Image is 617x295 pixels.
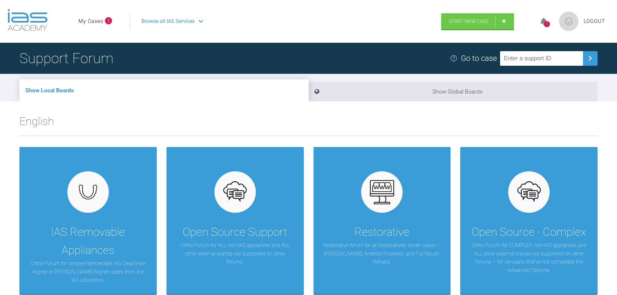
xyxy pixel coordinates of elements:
[500,51,583,66] input: Enter a support ID
[460,147,598,294] a: Open Source - ComplexOrtho Forum for COMPLEX non-IAS appliances and ALL other external brands not...
[323,241,441,266] p: Restorative forum for all Restoratively driven cases – [PERSON_NAME], Anterior/Posterior, and Ful...
[441,13,514,29] a: Start New Case
[585,53,595,63] img: chevronRight.28bd32b0.svg
[309,82,598,101] li: Show Global Boards
[517,180,542,205] img: opensource.6e495855.svg
[370,180,394,205] img: restorative.65e8f6b6.svg
[450,54,458,62] img: help.e70b9f3d.svg
[183,223,287,241] div: Open Source Support
[223,180,247,205] img: opensource.6e495855.svg
[7,9,48,31] img: logo-light.3e3ef733.png
[584,17,605,26] a: Logout
[19,79,309,101] li: Show Local Boards
[166,147,304,294] a: Open Source SupportOrtho Forum for ALL non-IAS appliances and ALL other external brands not suppo...
[354,223,409,241] div: Restorative
[75,183,100,201] img: removables.927eaa4e.svg
[314,147,451,294] a: RestorativeRestorative forum for all Restoratively driven cases – [PERSON_NAME], Anterior/Posteri...
[449,18,489,24] span: Start New Case
[472,223,586,241] div: Open Source - Complex
[461,52,497,64] div: Go to case
[176,241,294,266] p: Ortho Forum for ALL non-IAS appliances and ALL other external brands not supported on other forums.
[544,21,550,27] div: 7
[19,47,113,70] h1: Support Forum
[29,223,147,259] div: IAS Removable Appliances
[19,147,157,294] a: IAS Removable AppliancesOrtho Forum for simple/intermediate IAS ClearSmile Aligner or [PERSON_NAM...
[142,17,195,26] span: Browse all IAS Services
[559,12,578,31] img: profile.png
[29,259,147,284] p: Ortho Forum for simple/intermediate IAS ClearSmile Aligner or [PERSON_NAME] Aligner cases from th...
[78,17,103,26] a: My Cases
[470,241,588,274] p: Ortho Forum for COMPLEX non-IAS appliances and ALL other external brands not supported on other f...
[105,17,112,24] span: 2
[19,112,598,136] h2: English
